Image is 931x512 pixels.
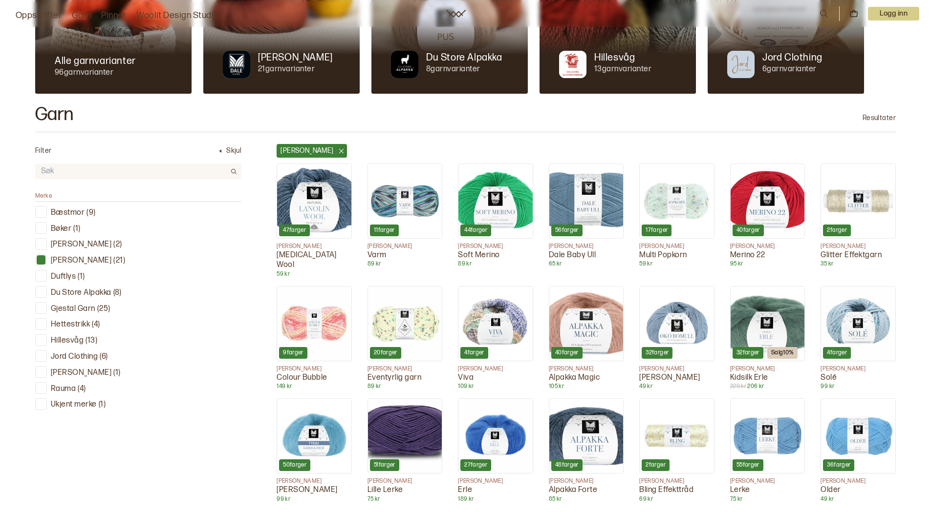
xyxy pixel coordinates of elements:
[730,250,805,261] p: Merino 22
[767,347,798,359] div: Salg 10 %
[368,243,443,250] p: [PERSON_NAME]
[35,192,52,200] span: Merke
[374,226,395,234] p: 11 farger
[51,208,85,218] p: Bæstmor
[51,224,71,234] p: Bøker
[368,477,443,485] p: [PERSON_NAME]
[277,398,352,503] a: Tynn Erle50farger[PERSON_NAME][PERSON_NAME]99 kr
[35,164,226,179] input: Søk
[559,51,586,78] img: Merkegarn
[549,477,624,485] p: [PERSON_NAME]
[731,399,805,473] img: Lerke
[51,320,90,330] p: Hettestrikk
[730,383,746,390] span: 229 kr
[97,304,110,314] p: ( 25 )
[821,164,896,268] a: Glitter Effektgarn2farger[PERSON_NAME]Glitter Effektgarn35 kr
[639,286,714,390] a: Øko Bomull32farger[PERSON_NAME][PERSON_NAME]49 kr
[283,349,303,357] p: 9 farger
[51,336,84,346] p: Hillesvåg
[821,399,895,473] img: Older
[549,287,624,361] img: Alpakka Magic
[549,250,624,261] p: Dale Baby Ull
[821,477,896,485] p: [PERSON_NAME]
[283,226,306,234] p: 47 farger
[368,365,443,373] p: [PERSON_NAME]
[87,208,95,218] p: ( 9 )
[277,383,352,390] p: 149 kr
[639,383,714,390] p: 49 kr
[549,164,624,238] img: Dale Baby Ull
[646,461,666,469] p: 2 farger
[730,365,805,373] p: [PERSON_NAME]
[277,495,352,503] p: 99 kr
[549,373,624,383] p: Alpakka Magic
[446,10,466,18] a: Woolit
[594,64,651,75] p: 13 garnvarianter
[368,399,442,473] img: Lille Lerke
[51,288,111,298] p: Du Store Alpakka
[277,164,351,238] img: Lanolin Wool
[549,383,624,390] p: 105 kr
[736,226,760,234] p: 40 farger
[821,373,896,383] p: Solé
[639,243,714,250] p: [PERSON_NAME]
[281,146,333,156] p: [PERSON_NAME]
[639,365,714,373] p: [PERSON_NAME]
[73,224,80,234] p: ( 1 )
[51,400,97,410] p: Ukjent merke
[549,243,624,250] p: [PERSON_NAME]
[458,383,533,390] p: 109 kr
[55,68,136,78] p: 96 garnvarianter
[277,399,351,473] img: Tynn Erle
[639,250,714,261] p: Multi Popkorn
[277,243,352,250] p: [PERSON_NAME]
[113,240,122,250] p: ( 2 )
[368,398,443,503] a: Lille Lerke51farger[PERSON_NAME]Lille Lerke75 kr
[51,304,95,314] p: Gjestal Garn
[549,495,624,503] p: 85 kr
[730,164,805,268] a: Merino 2240farger[PERSON_NAME]Merino 2295 kr
[821,495,896,503] p: 49 kr
[639,485,714,495] p: Bling Effekttråd
[51,272,76,282] p: Duftlys
[640,287,714,361] img: Øko Bomull
[549,398,624,503] a: Alpakka Forte48farger[PERSON_NAME]Alpakka Forte85 kr
[426,51,502,64] p: Du Store Alpakka
[226,146,241,156] p: Skjul
[640,164,714,238] img: Multi Popkorn
[639,260,714,268] p: 59 kr
[549,399,624,473] img: Alpakka Forte
[368,485,443,495] p: Lille Lerke
[458,365,533,373] p: [PERSON_NAME]
[223,51,250,78] img: Merkegarn
[368,286,443,390] a: Eventyrlig garn20farger[PERSON_NAME]Eventyrlig garn89 kr
[549,365,624,373] p: [PERSON_NAME]
[458,287,533,361] img: Viva
[639,495,714,503] p: 69 kr
[368,373,443,383] p: Eventyrlig garn
[51,368,111,378] p: [PERSON_NAME]
[136,9,219,22] a: Woolit Design Studio
[868,7,919,20] p: Logg inn
[368,495,443,503] p: 75 kr
[258,51,333,64] p: [PERSON_NAME]
[821,287,895,361] img: Solé
[51,240,111,250] p: [PERSON_NAME]
[736,349,759,357] p: 32 farger
[549,286,624,390] a: Alpakka Magic40farger[PERSON_NAME]Alpakka Magic105 kr
[277,477,352,485] p: [PERSON_NAME]
[594,51,635,64] p: Hillesvåg
[86,336,97,346] p: ( 13 )
[549,164,624,268] a: Dale Baby Ull56farger[PERSON_NAME]Dale Baby Ull65 kr
[731,164,805,238] img: Merino 22
[35,146,52,156] p: Filter
[458,164,533,268] a: Soft Merino44farger[PERSON_NAME]Soft Merino89 kr
[458,243,533,250] p: [PERSON_NAME]
[368,287,442,361] img: Eventyrlig garn
[277,250,352,271] p: [MEDICAL_DATA] Wool
[277,270,352,278] p: 59 kr
[283,461,306,469] p: 50 farger
[72,9,91,22] a: Garn
[639,477,714,485] p: [PERSON_NAME]
[458,485,533,495] p: Erle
